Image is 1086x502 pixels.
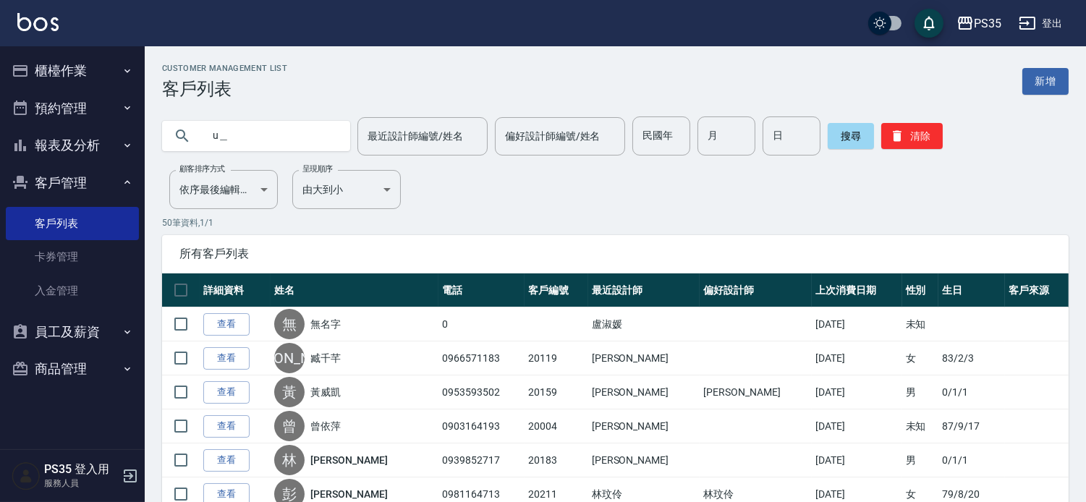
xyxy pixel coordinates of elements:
[938,341,1006,375] td: 83/2/3
[700,375,812,409] td: [PERSON_NAME]
[902,341,938,375] td: 女
[6,240,139,273] a: 卡券管理
[438,273,525,307] th: 電話
[203,313,250,336] a: 查看
[938,443,1006,477] td: 0/1/1
[274,445,305,475] div: 林
[179,163,225,174] label: 顧客排序方式
[812,443,902,477] td: [DATE]
[162,79,287,99] h3: 客戶列表
[310,351,341,365] a: 臧千芊
[588,273,700,307] th: 最近設計師
[588,443,700,477] td: [PERSON_NAME]
[525,443,587,477] td: 20183
[310,419,341,433] a: 曾依萍
[525,341,587,375] td: 20119
[1013,10,1069,37] button: 登出
[812,307,902,341] td: [DATE]
[438,375,525,409] td: 0953593502
[588,341,700,375] td: [PERSON_NAME]
[6,164,139,202] button: 客戶管理
[438,409,525,443] td: 0903164193
[6,350,139,388] button: 商品管理
[902,409,938,443] td: 未知
[438,341,525,375] td: 0966571183
[6,274,139,307] a: 入金管理
[310,453,387,467] a: [PERSON_NAME]
[292,170,401,209] div: 由大到小
[812,341,902,375] td: [DATE]
[938,375,1006,409] td: 0/1/1
[310,385,341,399] a: 黃威凱
[902,375,938,409] td: 男
[44,462,118,477] h5: PS35 登入用
[203,347,250,370] a: 查看
[274,377,305,407] div: 黃
[812,409,902,443] td: [DATE]
[938,273,1006,307] th: 生日
[44,477,118,490] p: 服務人員
[525,375,587,409] td: 20159
[1022,68,1069,95] a: 新增
[274,309,305,339] div: 無
[951,9,1007,38] button: PS35
[203,381,250,404] a: 查看
[203,116,339,156] input: 搜尋關鍵字
[828,123,874,149] button: 搜尋
[6,52,139,90] button: 櫃檯作業
[271,273,438,307] th: 姓名
[588,409,700,443] td: [PERSON_NAME]
[1005,273,1069,307] th: 客戶來源
[812,273,902,307] th: 上次消費日期
[974,14,1001,33] div: PS35
[274,343,305,373] div: [PERSON_NAME]
[162,216,1069,229] p: 50 筆資料, 1 / 1
[169,170,278,209] div: 依序最後編輯時間
[274,411,305,441] div: 曾
[812,375,902,409] td: [DATE]
[902,307,938,341] td: 未知
[12,461,41,490] img: Person
[6,207,139,240] a: 客戶列表
[179,247,1051,261] span: 所有客戶列表
[915,9,943,38] button: save
[6,127,139,164] button: 報表及分析
[162,64,287,73] h2: Customer Management List
[438,307,525,341] td: 0
[938,409,1006,443] td: 87/9/17
[302,163,333,174] label: 呈現順序
[203,415,250,438] a: 查看
[310,487,387,501] a: [PERSON_NAME]
[6,313,139,351] button: 員工及薪資
[203,449,250,472] a: 查看
[902,273,938,307] th: 性別
[700,273,812,307] th: 偏好設計師
[310,317,341,331] a: 無名字
[902,443,938,477] td: 男
[17,13,59,31] img: Logo
[881,123,943,149] button: 清除
[525,273,587,307] th: 客戶編號
[438,443,525,477] td: 0939852717
[588,375,700,409] td: [PERSON_NAME]
[6,90,139,127] button: 預約管理
[525,409,587,443] td: 20004
[588,307,700,341] td: 盧淑媛
[200,273,271,307] th: 詳細資料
